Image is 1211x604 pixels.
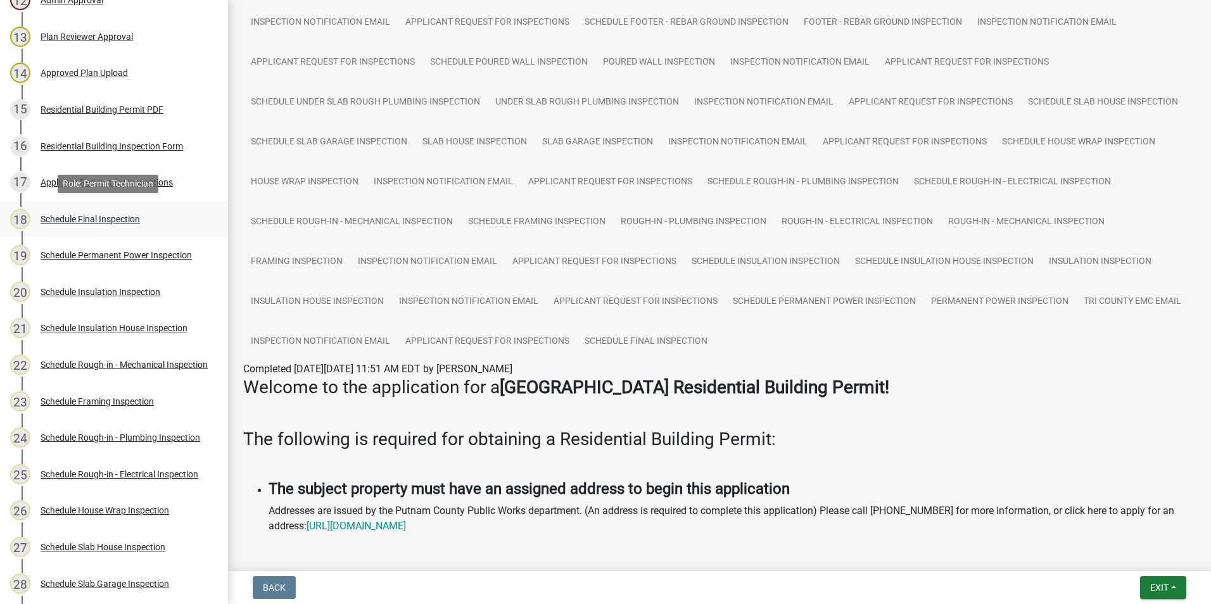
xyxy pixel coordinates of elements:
a: Inspection Notification Email [723,42,877,83]
div: Schedule Rough-in - Electrical Inspection [41,470,198,479]
a: Poured Wall Inspection [595,42,723,83]
div: Schedule Insulation Inspection [41,287,160,296]
a: Schedule House Wrap Inspection [994,122,1163,163]
a: Inspection Notification Email [661,122,815,163]
div: Residential Building Permit PDF [41,105,163,114]
a: Inspection Notification Email [243,3,398,43]
div: 22 [10,355,30,375]
a: Schedule Final Inspection [577,322,715,362]
div: 28 [10,574,30,594]
a: Schedule Slab Garage Inspection [243,122,415,163]
a: Insulation Inspection [1041,242,1159,282]
div: 27 [10,537,30,557]
a: Schedule Rough-in - Plumbing Inspection [700,162,906,203]
div: Schedule House Wrap Inspection [41,506,169,515]
div: Plan Reviewer Approval [41,32,133,41]
div: 16 [10,136,30,156]
div: Schedule Slab House Inspection [41,543,165,551]
a: Under Slab Rough Plumbing Inspection [488,82,687,123]
div: 14 [10,63,30,83]
div: Schedule Permanent Power Inspection [41,251,192,260]
a: Slab House Inspection [415,122,535,163]
h3: Welcome to the application for a [243,377,1196,398]
a: Insulation House Inspection [243,282,391,322]
div: 26 [10,500,30,520]
a: Applicant Request for Inspections [505,242,684,282]
div: Schedule Final Inspection [41,215,140,223]
div: Approved Plan Upload [41,68,128,77]
a: Schedule Framing Inspection [460,202,613,242]
a: Applicant Request for Inspections [815,122,994,163]
a: Inspection Notification Email [243,322,398,362]
a: Framing Inspection [243,242,350,282]
div: 15 [10,99,30,120]
div: 18 [10,209,30,229]
div: 19 [10,245,30,265]
a: Applicant Request for Inspections [521,162,700,203]
a: Schedule Poured Wall Inspection [422,42,595,83]
a: Inspection Notification Email [366,162,521,203]
button: Back [253,576,296,599]
div: Role: Permit Technician [58,175,158,193]
div: 24 [10,427,30,448]
a: Rough-in - Electrical Inspection [774,202,941,242]
a: Schedule Rough-in - Mechanical Inspection [243,202,460,242]
strong: [GEOGRAPHIC_DATA] Residential Building Permit! [500,377,889,398]
a: Inspection Notification Email [687,82,841,123]
div: 21 [10,318,30,338]
span: Back [263,582,286,593]
a: Schedule Footer - Rebar Ground Inspection [577,3,796,43]
a: Inspection Notification Email [970,3,1124,43]
a: Schedule Insulation Inspection [684,242,847,282]
p: Addresses are issued by the Putnam County Public Works department. (An address is required to com... [269,503,1196,534]
a: Schedule Under Slab Rough Plumbing Inspection [243,82,488,123]
a: Footer - Rebar Ground Inspection [796,3,970,43]
div: 25 [10,464,30,484]
a: Tri County EMC email [1076,282,1189,322]
a: Schedule Rough-in - Electrical Inspection [906,162,1119,203]
div: Schedule Rough-in - Plumbing Inspection [41,433,200,442]
a: House Wrap Inspection [243,162,366,203]
div: Schedule Framing Inspection [41,397,154,406]
div: 23 [10,391,30,412]
a: Applicant Request for Inspections [398,3,577,43]
span: Exit [1150,582,1169,593]
span: Completed [DATE][DATE] 11:51 AM EDT by [PERSON_NAME] [243,363,512,375]
a: Applicant Request for Inspections [398,322,577,362]
div: Residential Building Inspection Form [41,142,183,151]
a: Applicant Request for Inspections [546,282,725,322]
div: 20 [10,282,30,302]
div: Schedule Insulation House Inspection [41,324,187,332]
h3: The following is required for obtaining a Residential Building Permit: [243,429,1196,450]
a: Slab Garage Inspection [535,122,661,163]
a: Schedule Insulation House Inspection [847,242,1041,282]
div: Schedule Slab Garage Inspection [41,579,169,588]
button: Exit [1140,576,1186,599]
a: Inspection Notification Email [391,282,546,322]
a: Applicant Request for Inspections [841,82,1020,123]
a: Schedule Slab House Inspection [1020,82,1186,123]
div: 17 [10,172,30,192]
a: Applicant Request for Inspections [877,42,1056,83]
div: 13 [10,27,30,47]
a: [URL][DOMAIN_NAME] [307,520,406,532]
a: Inspection Notification Email [350,242,505,282]
a: Schedule Permanent Power Inspection [725,282,923,322]
a: Permanent Power Inspection [923,282,1076,322]
a: Rough-in - Mechanical Inspection [941,202,1112,242]
div: Schedule Rough-in - Mechanical Inspection [41,360,208,369]
div: Applicant Request for Inspections [41,178,173,187]
a: Applicant Request for Inspections [243,42,422,83]
a: Rough-in - Plumbing Inspection [613,202,774,242]
strong: The subject property must have an assigned address to begin this application [269,480,790,498]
